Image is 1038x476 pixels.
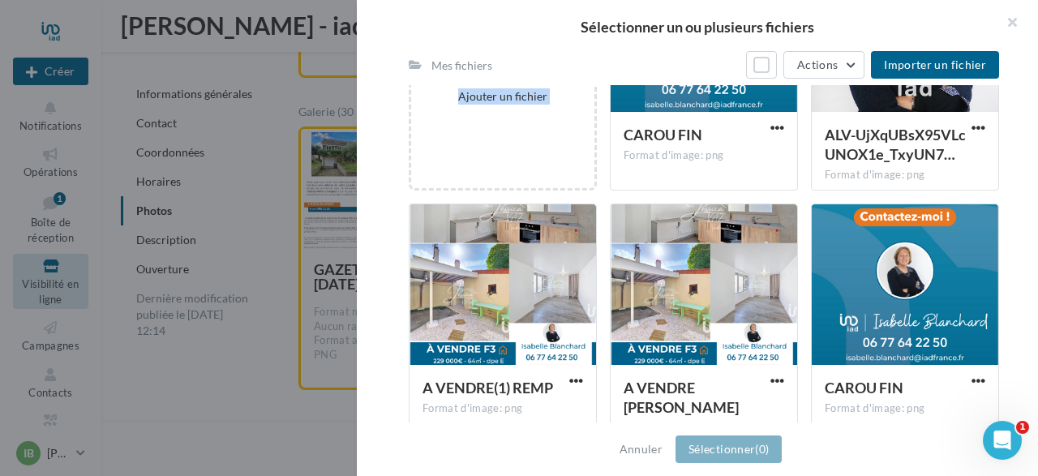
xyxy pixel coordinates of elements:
span: Actions [797,58,838,71]
h2: Sélectionner un ou plusieurs fichiers [383,19,1012,34]
div: Format d'image: png [825,168,985,182]
span: A VENDRE Le plessis [624,379,739,416]
div: Format d'image: png [825,401,985,416]
span: A VENDRE(1) REMP [422,379,553,397]
span: 1 [1016,421,1029,434]
button: Importer un fichier [871,51,999,79]
iframe: Intercom live chat [983,421,1022,460]
span: ALV-UjXqUBsX95VLcUNOX1e_TxyUN7tcYJGR8Ba6LPsl1bNwWXrrg9w [825,126,966,163]
button: Sélectionner(0) [676,435,782,463]
span: CAROU FIN [825,379,903,397]
div: Format d'image: png [624,421,784,435]
div: Ajouter un fichier [418,88,588,105]
button: Annuler [613,440,669,459]
span: CAROU FIN [624,126,702,144]
span: Importer un fichier [884,58,986,71]
div: Format d'image: png [624,148,784,163]
button: Actions [783,51,864,79]
div: Mes fichiers [431,58,492,74]
span: (0) [755,442,769,456]
div: Format d'image: png [422,401,583,416]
